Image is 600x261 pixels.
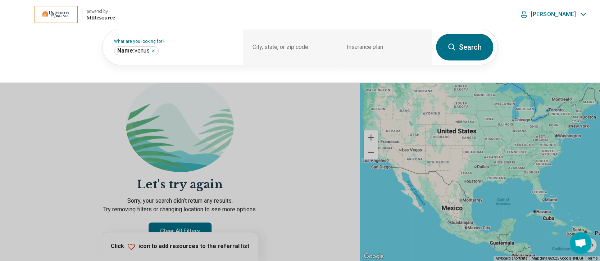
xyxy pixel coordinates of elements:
[117,47,150,54] span: venus
[114,46,159,55] div: venus
[114,39,235,44] label: What are you looking for?
[35,6,78,23] img: University of Virginia
[570,232,591,254] a: Open chat
[151,49,155,53] button: venus
[436,34,493,60] button: Search
[87,8,115,15] div: powered by
[531,11,576,18] p: [PERSON_NAME]
[12,6,115,23] a: University of Virginiapowered by
[117,47,135,54] span: Name:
